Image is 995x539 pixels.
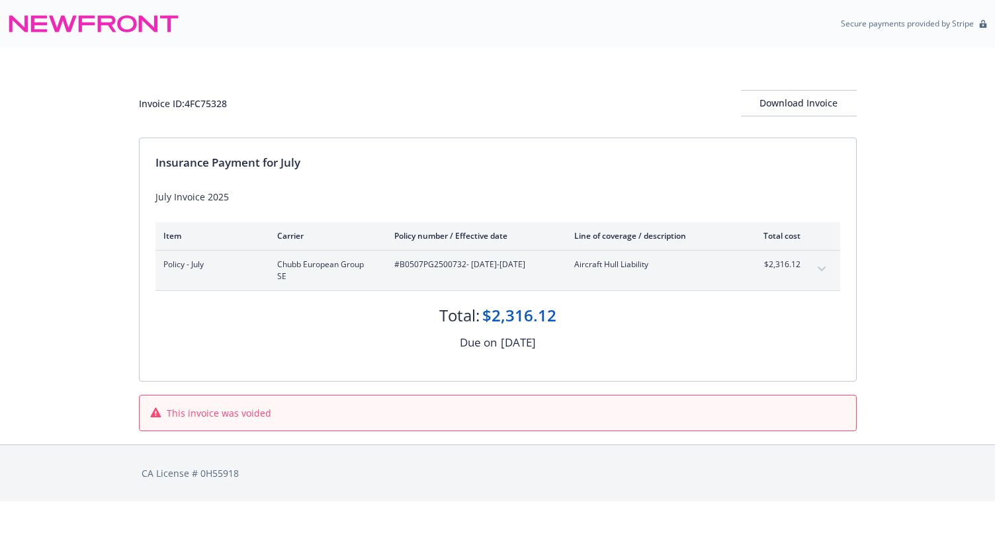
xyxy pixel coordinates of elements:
span: Chubb European Group SE [277,259,373,282]
span: #B0507PG2500732 - [DATE]-[DATE] [394,259,553,270]
div: Policy - JulyChubb European Group SE#B0507PG2500732- [DATE]-[DATE]Aircraft Hull Liability$2,316.1... [155,251,840,290]
button: expand content [811,259,832,280]
span: Policy - July [163,259,256,270]
div: Total cost [751,230,800,241]
div: Line of coverage / description [574,230,730,241]
button: Download Invoice [741,90,857,116]
div: CA License # 0H55918 [142,466,854,480]
p: Secure payments provided by Stripe [841,18,974,29]
span: Aircraft Hull Liability [574,259,730,270]
div: Due on [460,334,497,351]
div: $2,316.12 [482,304,556,327]
div: Total: [439,304,480,327]
div: July Invoice 2025 [155,190,840,204]
span: This invoice was voided [167,406,271,420]
div: Insurance Payment for July [155,154,840,171]
div: Policy number / Effective date [394,230,553,241]
div: Carrier [277,230,373,241]
div: Download Invoice [741,91,857,116]
div: [DATE] [501,334,536,351]
div: Item [163,230,256,241]
span: $2,316.12 [751,259,800,270]
div: Invoice ID: 4FC75328 [139,97,227,110]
